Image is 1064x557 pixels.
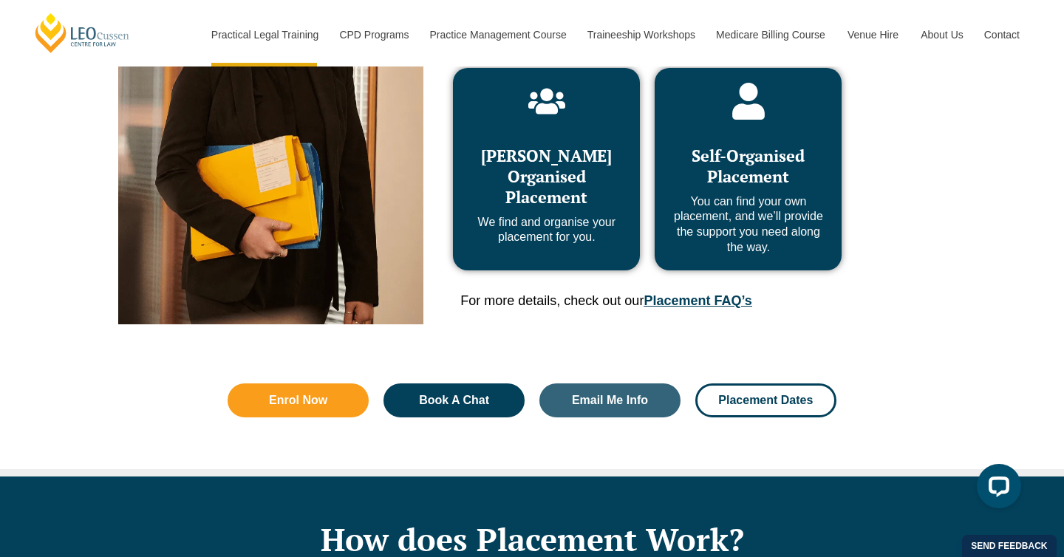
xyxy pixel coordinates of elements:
span: For more details, check out our [460,293,752,308]
p: We find and organise your placement for you. [468,215,625,246]
a: Enrol Now [228,383,369,417]
span: [PERSON_NAME] Organised Placement [481,145,612,208]
span: Self-Organised Placement [692,145,805,187]
span: Book A Chat [419,394,489,406]
a: Traineeship Workshops [576,3,705,66]
p: You can find your own placement, and we’ll provide the support you need along the way. [669,194,827,256]
a: Placement Dates [695,383,836,417]
a: CPD Programs [328,3,418,66]
span: Email Me Info [572,394,648,406]
a: Book A Chat [383,383,525,417]
a: Placement FAQ’s [644,293,751,308]
span: Placement Dates [718,394,813,406]
a: Email Me Info [539,383,681,417]
a: Medicare Billing Course [705,3,836,66]
span: Enrol Now [269,394,327,406]
iframe: LiveChat chat widget [965,458,1027,520]
a: Practice Management Course [419,3,576,66]
a: Contact [973,3,1031,66]
a: Venue Hire [836,3,910,66]
a: About Us [910,3,973,66]
a: Practical Legal Training [200,3,329,66]
a: [PERSON_NAME] Centre for Law [33,12,132,54]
